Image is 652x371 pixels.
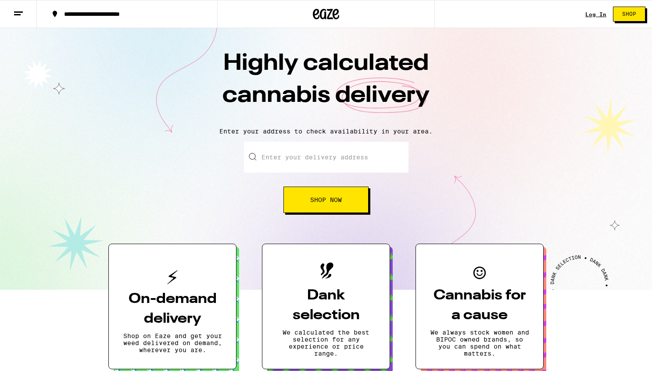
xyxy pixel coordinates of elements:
[430,329,529,357] p: We always stock women and BIPOC owned brands, so you can spend on what matters.
[416,244,544,369] button: Cannabis for a causeWe always stock women and BIPOC owned brands, so you can spend on what matters.
[430,286,529,325] h3: Cannabis for a cause
[123,332,222,353] p: Shop on Eaze and get your weed delivered on demand, wherever you are.
[276,329,376,357] p: We calculated the best selection for any experience or price range.
[622,11,636,17] span: Shop
[585,11,606,17] a: Log In
[244,142,408,173] input: Enter your delivery address
[276,286,376,325] h3: Dank selection
[108,244,236,369] button: On-demand deliveryShop on Eaze and get your weed delivered on demand, wherever you are.
[9,128,643,135] p: Enter your address to check availability in your area.
[283,187,369,213] button: Shop Now
[310,197,342,203] span: Shop Now
[123,289,222,329] h3: On-demand delivery
[613,7,645,22] button: Shop
[262,244,390,369] button: Dank selectionWe calculated the best selection for any experience or price range.
[172,48,480,121] h1: Highly calculated cannabis delivery
[606,7,652,22] a: Shop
